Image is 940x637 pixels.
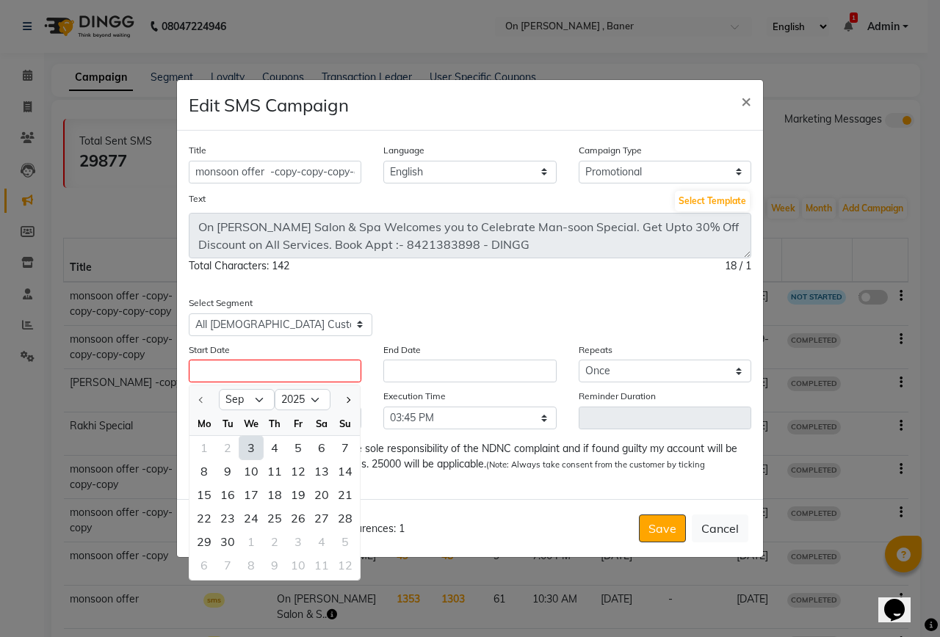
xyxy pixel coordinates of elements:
[189,92,349,118] h4: Edit SMS Campaign
[239,483,263,506] div: Wednesday, September 17, 2025
[216,483,239,506] div: 16
[310,506,333,530] div: Saturday, September 27, 2025
[310,459,333,483] div: 13
[239,459,263,483] div: Wednesday, September 10, 2025
[239,553,263,577] div: 8
[216,459,239,483] div: Tuesday, September 9, 2025
[263,459,286,483] div: 11
[286,459,310,483] div: 12
[189,258,289,274] div: Total Characters: 142
[189,192,206,205] label: Text
[310,530,333,553] div: Saturday, October 4, 2025
[310,412,333,435] div: Sa
[239,412,263,435] div: We
[263,412,286,435] div: Th
[216,506,239,530] div: 23
[239,459,263,483] div: 10
[333,553,357,577] div: Sunday, October 12, 2025
[310,506,333,530] div: 27
[333,436,357,459] div: Sunday, September 7, 2025
[333,530,357,553] div: Sunday, October 5, 2025
[192,459,216,483] div: Monday, September 8, 2025
[383,343,421,357] label: End Date
[286,553,310,577] div: Friday, October 10, 2025
[729,80,763,121] button: Close
[189,144,206,157] label: Title
[333,506,357,530] div: 28
[333,459,357,483] div: 14
[639,514,686,542] button: Save
[286,483,310,506] div: Friday, September 19, 2025
[333,483,357,506] div: Sunday, September 21, 2025
[286,459,310,483] div: Friday, September 12, 2025
[333,483,357,506] div: 21
[579,144,642,157] label: Campaign Type
[383,144,424,157] label: Language
[310,436,333,459] div: Saturday, September 6, 2025
[341,388,354,412] button: Next month
[333,530,357,553] div: 5
[286,483,310,506] div: 19
[239,483,263,506] div: 17
[239,436,263,459] div: Wednesday, September 3, 2025
[263,483,286,506] div: Thursday, September 18, 2025
[192,483,216,506] div: Monday, September 15, 2025
[216,553,239,577] div: Tuesday, October 7, 2025
[263,483,286,506] div: 18
[286,553,310,577] div: 10
[216,459,239,483] div: 9
[333,506,357,530] div: Sunday, September 28, 2025
[333,459,357,483] div: Sunday, September 14, 2025
[383,390,446,403] label: Execution Time
[286,506,310,530] div: Friday, September 26, 2025
[263,459,286,483] div: Thursday, September 11, 2025
[239,506,263,530] div: Wednesday, September 24, 2025
[192,483,216,506] div: 15
[725,258,751,274] div: 18 / 1
[192,506,216,530] div: Monday, September 22, 2025
[286,506,310,530] div: 26
[219,389,275,411] select: Select month
[310,483,333,506] div: Saturday, September 20, 2025
[333,412,357,435] div: Su
[189,161,361,183] input: Enter Title
[275,389,330,411] select: Select year
[192,506,216,530] div: 22
[263,553,286,577] div: Thursday, October 9, 2025
[239,530,263,553] div: 1
[579,390,656,403] label: Reminder Duration
[878,578,925,622] iframe: chat widget
[333,553,357,577] div: 12
[239,553,263,577] div: Wednesday, October 8, 2025
[216,530,239,553] div: Tuesday, September 30, 2025
[239,436,263,459] div: 3
[310,436,333,459] div: 6
[263,530,286,553] div: 2
[192,553,216,577] div: 6
[192,459,216,483] div: 8
[263,506,286,530] div: Thursday, September 25, 2025
[333,436,357,459] div: 7
[310,553,333,577] div: Saturday, October 11, 2025
[239,506,263,530] div: 24
[189,296,253,310] label: Select Segment
[192,530,216,553] div: 29
[263,553,286,577] div: 9
[286,412,310,435] div: Fr
[286,530,310,553] div: Friday, October 3, 2025
[263,530,286,553] div: Thursday, October 2, 2025
[579,343,612,357] label: Repeats
[204,441,740,487] span: I undestand that we will have the sole responsibility of the NDNC complaint and if found guilty m...
[286,436,310,459] div: 5
[192,530,216,553] div: Monday, September 29, 2025
[216,530,239,553] div: 30
[310,553,333,577] div: 11
[675,191,750,211] button: Select Template
[216,412,239,435] div: Tu
[216,506,239,530] div: Tuesday, September 23, 2025
[310,459,333,483] div: Saturday, September 13, 2025
[189,343,230,357] label: Start Date
[263,436,286,459] div: Thursday, September 4, 2025
[286,530,310,553] div: 3
[263,506,286,530] div: 25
